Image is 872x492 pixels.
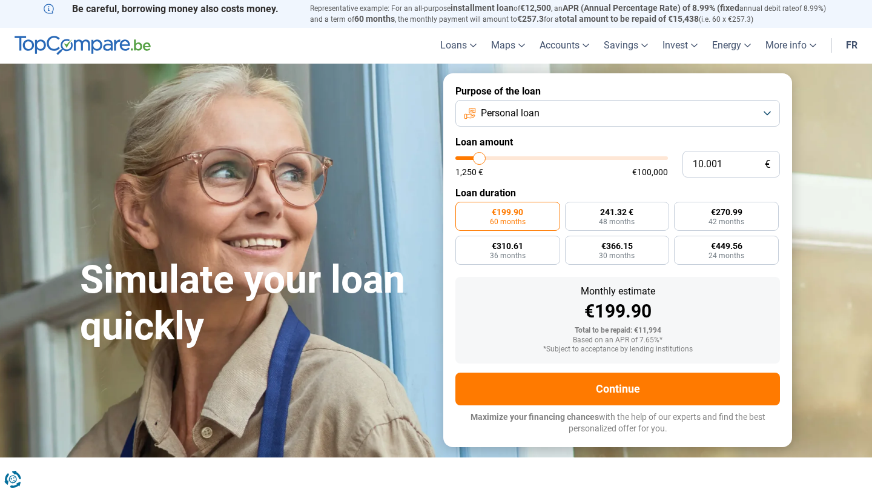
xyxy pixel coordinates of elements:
font: 24 months [708,251,744,260]
font: 48 months [599,218,635,226]
font: €270.99 [711,207,742,217]
font: €12,500 [520,3,551,13]
font: €199.90 [584,301,652,322]
font: Total to be repaid: €11,994 [575,326,661,334]
a: Energy [705,28,758,64]
a: Invest [655,28,705,64]
a: More info [758,28,824,64]
font: Maps [491,39,515,51]
font: Invest [662,39,688,51]
font: 42 months [708,218,744,226]
button: Personal loan [455,100,780,127]
a: Maps [484,28,532,64]
a: Accounts [532,28,596,64]
font: Loan amount [455,136,513,148]
font: installment loan [451,3,514,13]
a: Loans [433,28,484,64]
font: total amount to be repaid of €15,438 [559,14,699,24]
font: €310.61 [492,241,523,251]
font: Continue [596,382,640,395]
a: fr [839,28,865,64]
font: 30 months [599,251,635,260]
font: 36 months [490,251,526,260]
font: 60 months [354,14,395,24]
font: Simulate your loan quickly [80,257,405,349]
font: Loans [440,39,467,51]
font: of [514,4,520,13]
font: €257.3 [517,14,544,24]
font: , the monthly payment will amount to [395,15,517,24]
a: Savings [596,28,655,64]
font: More info [765,39,807,51]
font: Maximize your financing chances [471,412,599,422]
font: €199.90 [492,207,523,217]
font: for a [544,15,559,24]
font: Monthly estimate [581,285,655,297]
font: 60 months [490,218,526,226]
font: APR (Annual Percentage Rate) of 8.99% ( [563,3,720,13]
img: TopCompare [15,36,151,55]
font: Energy [712,39,741,51]
font: €366.15 [601,241,633,251]
font: Personal loan [481,107,540,119]
font: annual debit rate [739,4,795,13]
font: Purpose of the loan [455,85,541,97]
font: fr [846,39,857,51]
font: Savings [604,39,638,51]
font: €449.56 [711,241,742,251]
font: Accounts [540,39,580,51]
font: Representative example: For an all-purpose [310,4,451,13]
font: 241.32 € [600,207,633,217]
font: Be careful, borrowing money also costs money. [72,3,279,15]
font: Loan duration [455,187,516,199]
font: , an [551,4,563,13]
font: fixed [720,3,739,13]
font: Based on an APR of 7.65%* [573,336,662,344]
font: 1,250 € [455,167,483,177]
button: Continue [455,373,780,405]
font: with the help of our experts and find the best personalized offer for you. [569,412,765,434]
font: (i.e. 60 x €257.3) [699,15,753,24]
font: *Subject to acceptance by lending institutions [543,345,693,353]
font: €100,000 [632,167,668,177]
font: of 8.99%) and a term of [310,4,826,24]
font: € [765,158,770,170]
